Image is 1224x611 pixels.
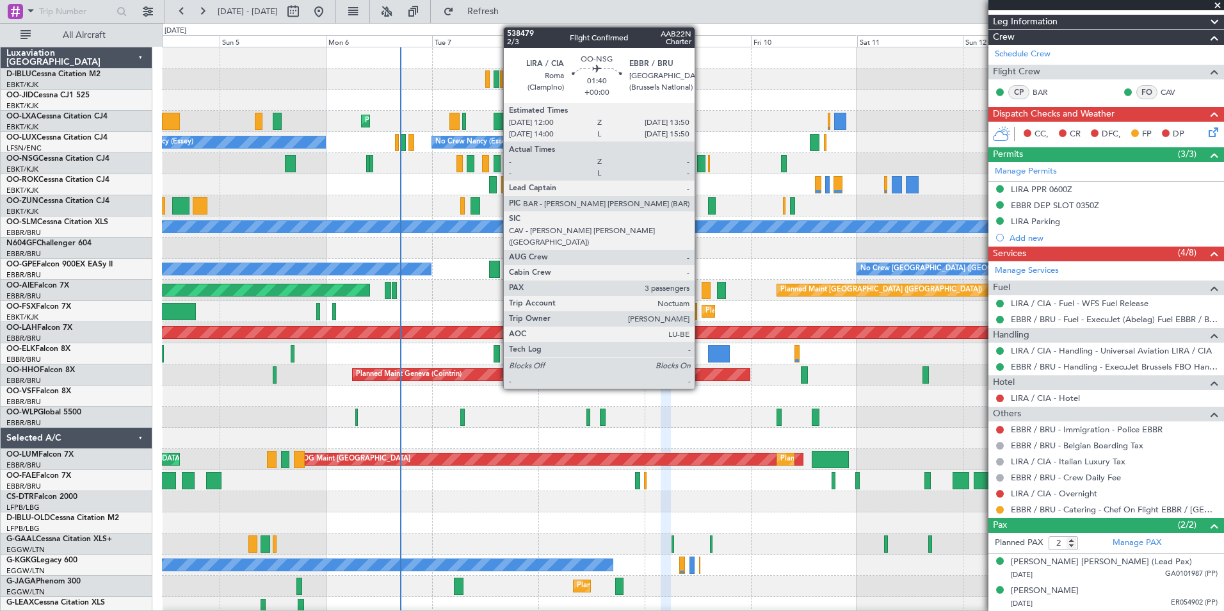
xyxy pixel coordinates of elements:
[538,35,645,47] div: Wed 8
[1113,537,1161,550] a: Manage PAX
[298,450,410,469] div: AOG Maint [GEOGRAPHIC_DATA]
[6,472,36,480] span: OO-FAE
[6,197,109,205] a: OO-ZUNCessna Citation CJ4
[6,355,41,364] a: EBBR/BRU
[6,113,36,120] span: OO-LXA
[995,537,1043,550] label: Planned PAX
[6,557,36,564] span: G-KGKG
[6,122,38,132] a: EBKT/KJK
[1171,598,1218,608] span: ER054902 (PP)
[456,7,510,16] span: Refresh
[1178,246,1196,259] span: (4/8)
[6,409,81,416] a: OO-WLPGlobal 5500
[993,247,1026,261] span: Services
[6,418,41,428] a: EBBR/BRU
[6,535,36,543] span: G-GAAL
[6,345,35,353] span: OO-ELK
[995,265,1059,277] a: Manage Services
[6,218,37,226] span: OO-SLM
[1011,393,1080,403] a: LIRA / CIA - Hotel
[6,397,41,407] a: EBBR/BRU
[993,65,1040,79] span: Flight Crew
[995,48,1051,61] a: Schedule Crew
[1011,298,1148,309] a: LIRA / CIA - Fuel - WFS Fuel Release
[6,176,38,184] span: OO-ROK
[6,113,108,120] a: OO-LXACessna Citation CJ4
[6,92,90,99] a: OO-JIDCessna CJ1 525
[6,313,38,322] a: EBKT/KJK
[326,35,432,47] div: Mon 6
[6,228,41,238] a: EBBR/BRU
[6,197,38,205] span: OO-ZUN
[1011,585,1079,598] div: [PERSON_NAME]
[1011,345,1212,356] a: LIRA / CIA - Handling - Universal Aviation LIRA / CIA
[592,196,796,215] div: A/C Unavailable [GEOGRAPHIC_DATA]-[GEOGRAPHIC_DATA]
[6,324,72,332] a: OO-LAHFalcon 7X
[6,566,45,576] a: EGGW/LTN
[645,35,751,47] div: Thu 9
[6,472,71,480] a: OO-FAEFalcon 7X
[1011,472,1121,483] a: EBBR / BRU - Crew Daily Fee
[6,282,69,289] a: OO-AIEFalcon 7X
[6,165,38,174] a: EBKT/KJK
[993,30,1015,45] span: Crew
[6,557,77,564] a: G-KGKGLegacy 600
[1070,128,1081,141] span: CR
[6,514,50,522] span: D-IBLU-OLD
[6,270,41,280] a: EBBR/BRU
[6,240,36,247] span: N604GF
[6,291,41,301] a: EBBR/BRU
[6,503,40,512] a: LFPB/LBG
[1178,518,1196,532] span: (2/2)
[6,80,38,90] a: EBKT/KJK
[435,133,511,152] div: No Crew Nancy (Essey)
[6,451,74,459] a: OO-LUMFalcon 7X
[6,387,36,395] span: OO-VSF
[6,218,108,226] a: OO-SLMCessna Citation XLS
[6,101,38,111] a: EBKT/KJK
[6,345,70,353] a: OO-ELKFalcon 8X
[577,576,778,596] div: Planned Maint [GEOGRAPHIC_DATA] ([GEOGRAPHIC_DATA])
[220,35,326,47] div: Sun 5
[1011,456,1125,467] a: LIRA / CIA - Italian Luxury Tax
[6,155,38,163] span: OO-NSG
[993,147,1023,162] span: Permits
[6,376,41,386] a: EBBR/BRU
[995,165,1057,178] a: Manage Permits
[1011,488,1097,499] a: LIRA / CIA - Overnight
[356,365,462,384] div: Planned Maint Geneva (Cointrin)
[6,92,33,99] span: OO-JID
[6,303,36,311] span: OO-FSX
[1011,216,1060,227] div: LIRA Parking
[963,35,1069,47] div: Sun 12
[6,514,119,522] a: D-IBLU-OLDCessna Citation M2
[6,599,34,607] span: G-LEAX
[114,35,220,47] div: Sat 4
[6,261,113,268] a: OO-GPEFalcon 900EX EASy II
[6,143,42,153] a: LFSN/ENC
[993,328,1029,343] span: Handling
[1035,128,1049,141] span: CC,
[6,524,40,534] a: LFPB/LBG
[6,70,101,78] a: D-IBLUCessna Citation M2
[1011,570,1033,580] span: [DATE]
[1011,556,1192,569] div: [PERSON_NAME] [PERSON_NAME] (Lead Pax)
[365,111,514,131] div: Planned Maint Kortrijk-[GEOGRAPHIC_DATA]
[993,15,1058,29] span: Leg Information
[6,451,38,459] span: OO-LUM
[6,155,109,163] a: OO-NSGCessna Citation CJ4
[1011,440,1143,451] a: EBBR / BRU - Belgian Boarding Tax
[1011,599,1033,608] span: [DATE]
[1136,85,1157,99] div: FO
[6,493,77,501] a: CS-DTRFalcon 2000
[705,302,855,321] div: Planned Maint Kortrijk-[GEOGRAPHIC_DATA]
[6,240,92,247] a: N604GFChallenger 604
[6,334,41,343] a: EBBR/BRU
[1011,424,1163,435] a: EBBR / BRU - Immigration - Police EBBR
[993,281,1010,295] span: Fuel
[33,31,135,40] span: All Aircraft
[780,281,982,300] div: Planned Maint [GEOGRAPHIC_DATA] ([GEOGRAPHIC_DATA])
[993,407,1021,421] span: Others
[6,578,81,585] a: G-JAGAPhenom 300
[1161,86,1189,98] a: CAV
